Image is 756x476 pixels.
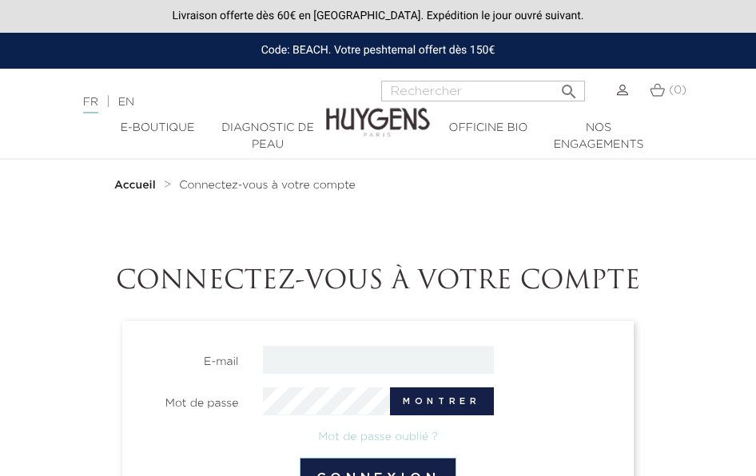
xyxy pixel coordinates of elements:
a: Mot de passe oublié ? [318,431,438,442]
button:  [555,76,583,97]
a: Officine Bio [433,120,543,137]
div: | [75,93,303,112]
a: E-Boutique [102,120,213,137]
i:  [559,77,579,97]
strong: Accueil [114,180,156,191]
img: Huygens [326,82,430,139]
h1: Connectez-vous à votre compte [102,267,654,297]
span: Connectez-vous à votre compte [179,180,356,191]
a: FR [83,97,98,113]
input: Rechercher [381,81,585,101]
button: Montrer [390,387,493,415]
a: Connectez-vous à votre compte [179,179,356,192]
a: Accueil [114,179,159,192]
label: E-mail [123,346,251,371]
a: EN [118,97,134,108]
a: Nos engagements [543,120,654,153]
label: Mot de passe [123,387,251,412]
span: (0) [669,85,686,96]
a: Diagnostic de peau [213,120,323,153]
